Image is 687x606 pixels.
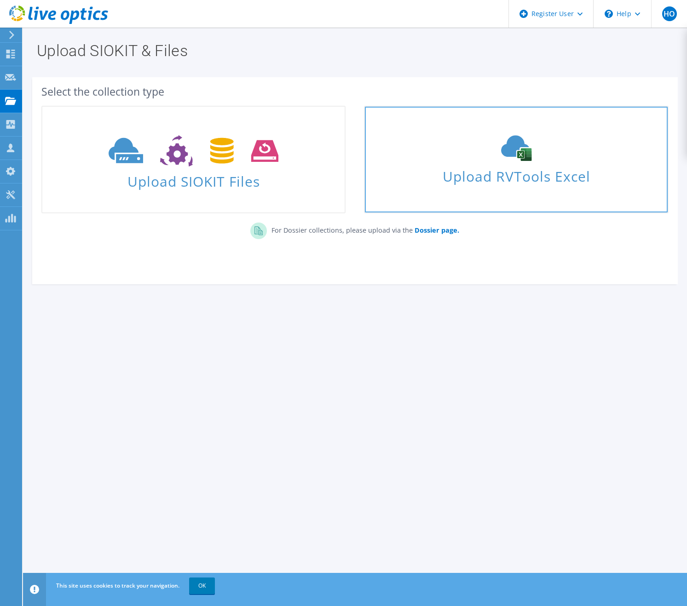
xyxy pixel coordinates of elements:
a: OK [189,577,215,594]
span: Upload SIOKIT Files [42,169,345,189]
a: Upload RVTools Excel [364,106,668,213]
a: Dossier page. [413,226,459,234]
div: Select the collection type [41,86,669,97]
span: Upload RVTools Excel [365,164,667,184]
span: HO [662,6,677,21]
svg: \n [605,10,613,18]
b: Dossier page. [415,226,459,234]
p: For Dossier collections, please upload via the [267,223,459,235]
a: Upload SIOKIT Files [41,106,346,213]
h1: Upload SIOKIT & Files [37,43,669,58]
span: This site uses cookies to track your navigation. [56,582,179,589]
